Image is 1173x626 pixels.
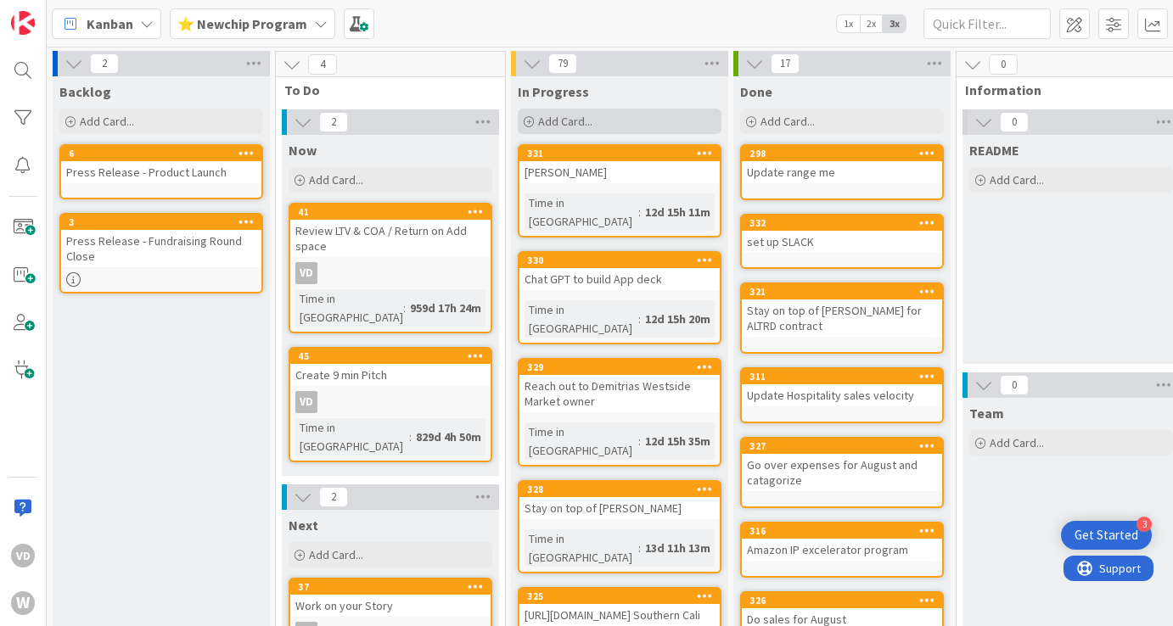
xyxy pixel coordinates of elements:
[518,358,721,467] a: 329Reach out to Demitrias Westside Market ownerTime in [GEOGRAPHIC_DATA]:12d 15h 35m
[69,216,261,228] div: 3
[527,590,720,602] div: 325
[749,595,942,606] div: 326
[519,589,720,604] div: 325
[289,203,492,333] a: 41Review LTV & COA / Return on Add spaceVDTime in [GEOGRAPHIC_DATA]:959d 17h 24m
[525,300,638,338] div: Time in [GEOGRAPHIC_DATA]
[36,3,77,23] span: Support
[61,161,261,183] div: Press Release - Product Launch
[641,310,715,328] div: 12d 15h 20m
[61,146,261,183] div: 6Press Release - Product Launch
[518,83,589,100] span: In Progress
[519,360,720,412] div: 329Reach out to Demitrias Westside Market owner
[638,539,641,557] span: :
[290,595,491,617] div: Work on your Story
[527,254,720,266] div: 330
[11,591,35,615] div: W
[742,284,942,337] div: 321Stay on top of [PERSON_NAME] for ALTRD contract
[518,480,721,573] a: 328Stay on top of [PERSON_NAME]Time in [GEOGRAPHIC_DATA]:13d 11h 13m
[290,262,491,284] div: VD
[290,579,491,595] div: 37
[295,391,317,413] div: VD
[860,15,883,32] span: 2x
[641,432,715,450] div: 12d 15h 35m
[290,349,491,386] div: 45Create 9 min Pitch
[87,14,133,34] span: Kanban
[1075,527,1138,544] div: Get Started
[59,83,111,100] span: Backlog
[519,146,720,183] div: 331[PERSON_NAME]
[298,581,491,593] div: 37
[11,11,35,35] img: Visit kanbanzone.com
[59,213,263,293] a: 3Press Release - Fundraising Round Close
[760,114,815,129] span: Add Card...
[289,142,317,159] span: Now
[1137,517,1152,532] div: 3
[69,148,261,159] div: 6
[989,54,1018,75] span: 0
[61,230,261,267] div: Press Release - Fundraising Round Close
[90,53,119,74] span: 2
[742,523,942,561] div: 316Amazon IP excelerator program
[289,517,318,534] span: Next
[742,454,942,491] div: Go over expenses for August and catagorize
[527,483,720,495] div: 328
[969,142,1019,159] span: README
[538,114,592,129] span: Add Card...
[749,148,942,159] div: 298
[740,282,944,354] a: 321Stay on top of [PERSON_NAME] for ALTRD contract
[290,579,491,617] div: 37Work on your Story
[519,146,720,161] div: 331
[406,299,485,317] div: 959d 17h 24m
[548,53,577,74] span: 79
[295,418,409,456] div: Time in [GEOGRAPHIC_DATA]
[289,347,492,462] a: 45Create 9 min PitchVDTime in [GEOGRAPHIC_DATA]:829d 4h 50m
[525,422,638,460] div: Time in [GEOGRAPHIC_DATA]
[742,299,942,337] div: Stay on top of [PERSON_NAME] for ALTRD contract
[742,284,942,299] div: 321
[1000,375,1029,395] span: 0
[923,8,1051,39] input: Quick Filter...
[742,539,942,561] div: Amazon IP excelerator program
[518,144,721,238] a: 331[PERSON_NAME]Time in [GEOGRAPHIC_DATA]:12d 15h 11m
[177,15,307,32] b: ⭐ Newchip Program
[742,439,942,491] div: 327Go over expenses for August and catagorize
[749,440,942,452] div: 327
[742,146,942,161] div: 298
[11,544,35,567] div: VD
[527,361,720,373] div: 329
[965,81,1165,98] span: Information
[80,114,134,129] span: Add Card...
[742,523,942,539] div: 316
[290,204,491,257] div: 41Review LTV & COA / Return on Add space
[298,350,491,362] div: 45
[1000,112,1029,132] span: 0
[527,148,720,159] div: 331
[837,15,860,32] span: 1x
[319,487,348,507] span: 2
[298,206,491,218] div: 41
[290,364,491,386] div: Create 9 min Pitch
[638,203,641,221] span: :
[749,286,942,298] div: 321
[641,539,715,557] div: 13d 11h 13m
[290,391,491,413] div: VD
[990,435,1044,450] span: Add Card...
[519,253,720,290] div: 330Chat GPT to build App deck
[409,428,412,446] span: :
[309,172,363,187] span: Add Card...
[290,349,491,364] div: 45
[740,437,944,508] a: 327Go over expenses for August and catagorize
[749,371,942,383] div: 311
[290,220,491,257] div: Review LTV & COA / Return on Add space
[295,262,317,284] div: VD
[290,204,491,220] div: 41
[519,482,720,519] div: 328Stay on top of [PERSON_NAME]
[883,15,906,32] span: 3x
[519,375,720,412] div: Reach out to Demitrias Westside Market owner
[771,53,800,74] span: 17
[59,144,263,199] a: 6Press Release - Product Launch
[740,522,944,578] a: 316Amazon IP excelerator program
[284,81,484,98] span: To Do
[519,360,720,375] div: 329
[61,215,261,267] div: 3Press Release - Fundraising Round Close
